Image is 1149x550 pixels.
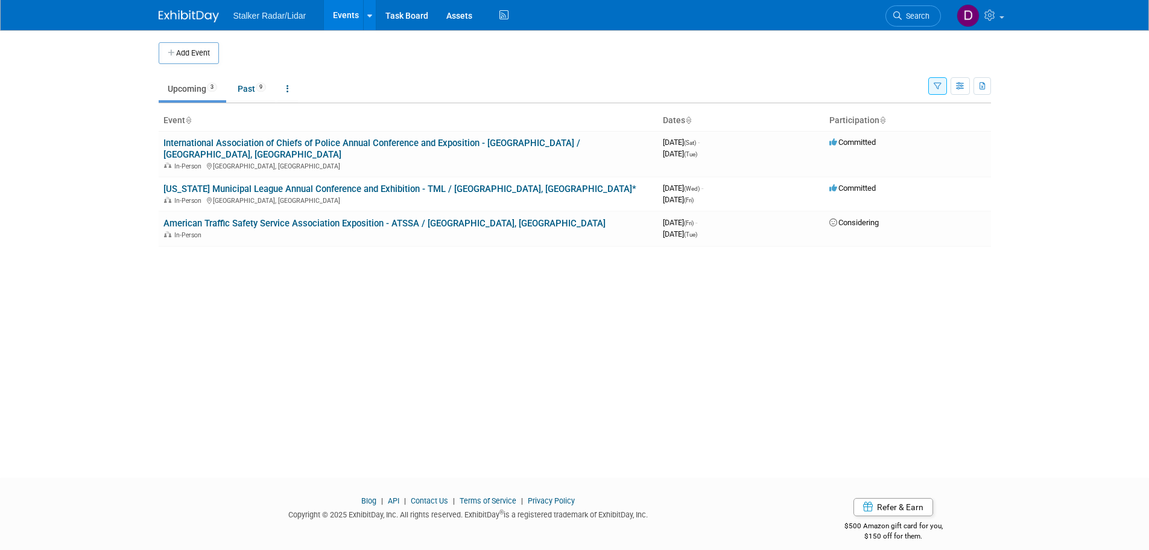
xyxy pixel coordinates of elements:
span: [DATE] [663,218,697,227]
a: Sort by Start Date [685,115,691,125]
span: Search [902,11,929,21]
span: [DATE] [663,229,697,238]
div: [GEOGRAPHIC_DATA], [GEOGRAPHIC_DATA] [163,161,653,170]
th: Participation [825,110,991,131]
a: Terms of Service [460,496,516,505]
span: Committed [829,138,876,147]
span: In-Person [174,197,205,205]
span: | [450,496,458,505]
span: | [378,496,386,505]
a: International Association of Chiefs of Police Annual Conference and Exposition - [GEOGRAPHIC_DATA... [163,138,580,160]
img: In-Person Event [164,231,171,237]
img: Don Horen [957,4,980,27]
a: Blog [361,496,376,505]
span: | [518,496,526,505]
sup: ® [499,509,504,516]
span: (Fri) [684,197,694,203]
div: $150 off for them. [796,531,991,542]
span: [DATE] [663,195,694,204]
img: ExhibitDay [159,10,219,22]
span: - [695,218,697,227]
th: Event [159,110,658,131]
span: Committed [829,184,876,193]
button: Add Event [159,42,219,64]
a: Refer & Earn [853,498,933,516]
a: Contact Us [411,496,448,505]
span: 9 [256,83,266,92]
a: Search [885,5,941,27]
span: Stalker Radar/Lidar [233,11,306,21]
a: American Traffic Safety Service Association Exposition - ATSSA / [GEOGRAPHIC_DATA], [GEOGRAPHIC_D... [163,218,606,229]
span: - [701,184,703,193]
a: Sort by Participation Type [879,115,885,125]
a: Privacy Policy [528,496,575,505]
div: Copyright © 2025 ExhibitDay, Inc. All rights reserved. ExhibitDay is a registered trademark of Ex... [159,507,779,520]
div: $500 Amazon gift card for you, [796,513,991,541]
span: - [698,138,700,147]
img: In-Person Event [164,197,171,203]
span: [DATE] [663,184,703,193]
img: In-Person Event [164,162,171,168]
span: [DATE] [663,149,697,158]
span: (Fri) [684,220,694,226]
span: In-Person [174,231,205,239]
a: Past9 [229,77,275,100]
a: [US_STATE] Municipal League Annual Conference and Exhibition - TML / [GEOGRAPHIC_DATA], [GEOGRAPH... [163,184,636,194]
span: (Tue) [684,231,697,238]
span: (Sat) [684,139,696,146]
a: Sort by Event Name [185,115,191,125]
div: [GEOGRAPHIC_DATA], [GEOGRAPHIC_DATA] [163,195,653,205]
a: Upcoming3 [159,77,226,100]
span: (Tue) [684,151,697,158]
a: API [388,496,399,505]
span: Considering [829,218,879,227]
span: (Wed) [684,185,700,192]
span: [DATE] [663,138,700,147]
span: 3 [207,83,217,92]
th: Dates [658,110,825,131]
span: In-Person [174,162,205,170]
span: | [401,496,409,505]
